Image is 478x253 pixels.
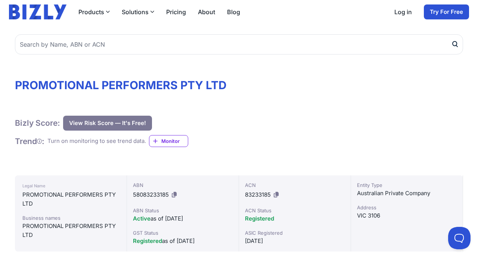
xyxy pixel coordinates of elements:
a: Blog [227,7,240,16]
button: View Risk Score — It's Free! [63,116,152,131]
div: Legal Name [22,181,119,190]
div: [DATE] [245,237,345,246]
div: Entity Type [357,181,457,189]
a: About [198,7,215,16]
h1: PROMOTIONAL PERFORMERS PTY LTD [15,78,463,92]
span: 58083233185 [133,191,169,198]
div: ACN [245,181,345,189]
div: PROMOTIONAL PERFORMERS PTY LTD [22,190,119,208]
h1: Bizly Score: [15,118,60,128]
span: Active [133,215,150,222]
button: Products [78,7,110,16]
span: Registered [133,237,162,244]
div: ABN Status [133,207,233,214]
div: ACN Status [245,207,345,214]
span: Monitor [161,137,188,145]
h1: Trend : [15,136,44,146]
div: ABN [133,181,233,189]
div: Address [357,204,457,211]
a: Try For Free [424,4,469,19]
div: as of [DATE] [133,214,233,223]
div: VIC 3106 [357,211,457,220]
div: PROMOTIONAL PERFORMERS PTY LTD [22,222,119,240]
div: Australian Private Company [357,189,457,198]
span: 83233185 [245,191,271,198]
span: Registered [245,215,274,222]
div: ASIC Registered [245,229,345,237]
div: GST Status [133,229,233,237]
div: Turn on monitoring to see trend data. [47,137,146,146]
iframe: Toggle Customer Support [448,227,471,249]
input: Search by Name, ABN or ACN [15,34,463,54]
button: Solutions [122,7,154,16]
div: Business names [22,214,119,222]
a: Monitor [149,135,188,147]
a: Pricing [166,7,186,16]
a: Log in [394,7,412,16]
div: as of [DATE] [133,237,233,246]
